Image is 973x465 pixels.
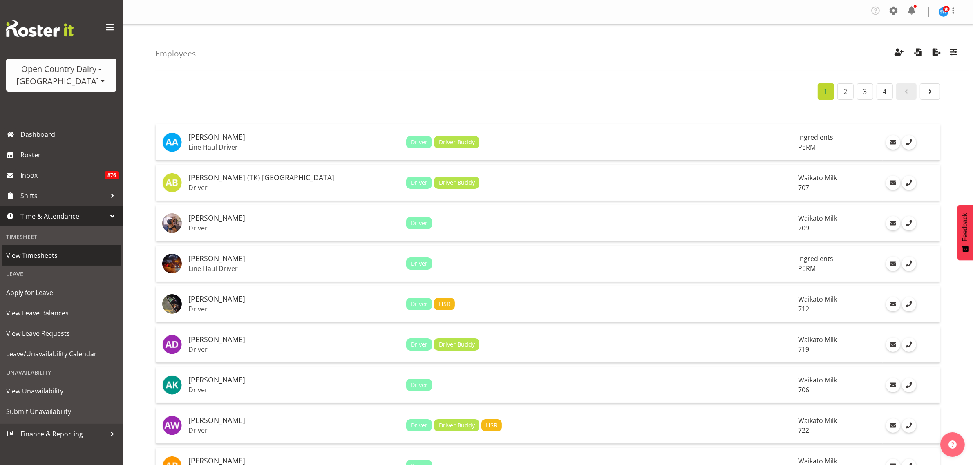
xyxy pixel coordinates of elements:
[411,219,427,228] span: Driver
[20,210,106,222] span: Time & Attendance
[20,428,106,440] span: Finance & Reporting
[20,149,119,161] span: Roster
[439,300,450,309] span: HSR
[2,228,121,245] div: Timesheet
[799,254,834,263] span: Ingredients
[886,418,900,433] a: Email Employee
[886,297,900,311] a: Email Employee
[20,128,119,141] span: Dashboard
[188,345,400,353] p: Driver
[486,421,497,430] span: HSR
[188,264,400,273] p: Line Haul Driver
[799,214,837,223] span: Waikato Milk
[2,381,121,401] a: View Unavailability
[886,135,900,150] a: Email Employee
[886,378,900,392] a: Email Employee
[188,255,400,263] h5: [PERSON_NAME]
[890,45,908,63] button: Create Employees
[14,63,108,87] div: Open Country Dairy - [GEOGRAPHIC_DATA]
[2,323,121,344] a: View Leave Requests
[162,335,182,354] img: andrew-de-lautour10099.jpg
[886,176,900,190] a: Email Employee
[902,378,916,392] a: Call Employee
[2,266,121,282] div: Leave
[105,171,119,179] span: 876
[188,295,400,303] h5: [PERSON_NAME]
[2,364,121,381] div: Unavailability
[2,245,121,266] a: View Timesheets
[962,213,969,241] span: Feedback
[188,386,400,394] p: Driver
[957,205,973,260] button: Feedback - Show survey
[439,421,475,430] span: Driver Buddy
[886,257,900,271] a: Email Employee
[411,138,427,147] span: Driver
[902,257,916,271] a: Call Employee
[799,385,810,394] span: 706
[886,338,900,352] a: Email Employee
[902,297,916,311] a: Call Employee
[188,183,400,192] p: Driver
[857,83,873,100] a: Page 3.
[799,143,816,152] span: PERM
[939,7,948,17] img: steve-webb8258.jpg
[799,416,837,425] span: Waikato Milk
[188,416,400,425] h5: [PERSON_NAME]
[6,385,116,397] span: View Unavailability
[20,190,106,202] span: Shifts
[411,300,427,309] span: Driver
[799,295,837,304] span: Waikato Milk
[886,216,900,230] a: Email Employee
[6,20,74,37] img: Rosterit website logo
[188,133,400,141] h5: [PERSON_NAME]
[439,340,475,349] span: Driver Buddy
[188,457,400,465] h5: [PERSON_NAME]
[837,83,854,100] a: Page 2.
[945,45,962,63] button: Filter Employees
[902,216,916,230] a: Call Employee
[411,340,427,349] span: Driver
[20,169,105,181] span: Inbox
[188,214,400,222] h5: [PERSON_NAME]
[6,327,116,340] span: View Leave Requests
[188,174,400,182] h5: [PERSON_NAME] (TK) [GEOGRAPHIC_DATA]
[920,83,940,100] a: Page 2.
[799,173,837,182] span: Waikato Milk
[162,416,182,435] img: andy-webb8163.jpg
[188,224,400,232] p: Driver
[6,307,116,319] span: View Leave Balances
[799,335,837,344] span: Waikato Milk
[2,282,121,303] a: Apply for Leave
[439,178,475,187] span: Driver Buddy
[877,83,893,100] a: Page 4.
[799,345,810,354] span: 719
[439,138,475,147] span: Driver Buddy
[162,213,182,233] img: alex-barclayd877fa5d6d91228f431b11d7c95ff4e8.png
[162,173,182,192] img: alan-bedford8161.jpg
[902,338,916,352] a: Call Employee
[162,375,182,395] img: andrew-kearns11239.jpg
[6,405,116,418] span: Submit Unavailability
[6,249,116,262] span: View Timesheets
[799,183,810,192] span: 707
[902,418,916,433] a: Call Employee
[948,440,957,449] img: help-xxl-2.png
[799,426,810,435] span: 722
[928,45,945,63] button: Export Employees
[188,426,400,434] p: Driver
[162,132,182,152] img: abhilash-antony8160.jpg
[6,348,116,360] span: Leave/Unavailability Calendar
[2,303,121,323] a: View Leave Balances
[799,304,810,313] span: 712
[902,135,916,150] a: Call Employee
[411,259,427,268] span: Driver
[162,254,182,273] img: amba-swann7ed9d8112a71dfd9dade164ec80c2a42.png
[799,376,837,385] span: Waikato Milk
[6,286,116,299] span: Apply for Leave
[2,401,121,422] a: Submit Unavailability
[188,143,400,151] p: Line Haul Driver
[799,224,810,232] span: 709
[155,49,196,58] h4: Employees
[162,294,182,314] img: amrik-singh03ac6be936c81c43ac146ad11541ec6c.png
[411,421,427,430] span: Driver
